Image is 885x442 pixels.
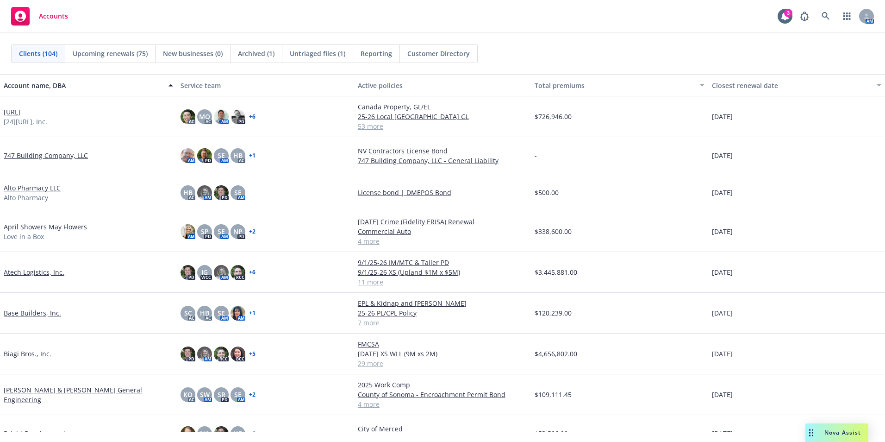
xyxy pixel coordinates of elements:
[358,217,527,227] a: [DATE] Crime (Fidelity ERISA) Renewal
[231,306,245,321] img: photo
[358,112,527,121] a: 25-26 Local [GEOGRAPHIC_DATA] GL
[358,102,527,112] a: Canada Property, GL/EL
[712,390,733,399] span: [DATE]
[4,193,48,202] span: Alto Pharmacy
[358,267,527,277] a: 9/1/25-26 XS (Upland $1M x $5M)
[39,13,68,20] span: Accounts
[712,112,733,121] span: [DATE]
[249,431,256,436] a: + 1
[218,151,225,160] span: SE
[181,109,195,124] img: photo
[358,227,527,236] a: Commercial Auto
[407,49,470,58] span: Customer Directory
[712,308,733,318] span: [DATE]
[4,232,44,241] span: Love in a Box
[4,183,61,193] a: Alto Pharmacy LLC
[824,429,861,436] span: Nova Assist
[214,265,229,280] img: photo
[4,107,20,117] a: [URL]
[73,49,148,58] span: Upcoming renewals (75)
[4,151,88,160] a: 747 Building Company, LLC
[358,339,527,349] a: FMCSA
[535,188,559,197] span: $500.00
[535,390,572,399] span: $109,111.45
[231,109,245,124] img: photo
[218,390,225,399] span: SR
[231,265,245,280] img: photo
[181,81,350,90] div: Service team
[708,74,885,96] button: Closest renewal date
[535,429,568,438] span: $53,596.00
[231,347,245,361] img: photo
[183,188,193,197] span: HB
[358,349,527,359] a: [DATE] XS WLL (9M xs 2M)
[181,224,195,239] img: photo
[358,380,527,390] a: 2025 Work Comp
[290,49,345,58] span: Untriaged files (1)
[4,267,64,277] a: Atech Logistics, Inc.
[249,270,256,275] a: + 6
[199,112,210,121] span: MQ
[358,318,527,328] a: 7 more
[181,265,195,280] img: photo
[712,349,733,359] span: [DATE]
[200,308,209,318] span: HB
[712,188,733,197] span: [DATE]
[358,308,527,318] a: 25-26 PL/CPL Policy
[712,151,733,160] span: [DATE]
[234,188,242,197] span: SE
[249,392,256,398] a: + 2
[531,74,708,96] button: Total premiums
[184,308,192,318] span: SC
[249,229,256,234] a: + 2
[712,227,733,236] span: [DATE]
[233,151,243,160] span: HB
[218,227,225,236] span: SE
[4,117,47,126] span: [24][URL], Inc.
[712,429,733,438] span: [DATE]
[233,227,243,236] span: NP
[535,227,572,236] span: $338,600.00
[838,7,856,25] a: Switch app
[784,9,792,17] div: 3
[358,258,527,267] a: 9/1/25-26 IM/MTC & Tailer PD
[181,148,195,163] img: photo
[4,349,51,359] a: Biagi Bros., Inc.
[214,347,229,361] img: photo
[805,423,868,442] button: Nova Assist
[4,81,163,90] div: Account name, DBA
[200,429,209,438] span: NA
[233,429,243,438] span: HB
[358,277,527,287] a: 11 more
[177,74,354,96] button: Service team
[214,185,229,200] img: photo
[535,81,694,90] div: Total premiums
[197,148,212,163] img: photo
[535,151,537,160] span: -
[358,146,527,156] a: NV Contractors License Bond
[163,49,223,58] span: New businesses (0)
[214,426,229,441] img: photo
[197,185,212,200] img: photo
[712,81,871,90] div: Closest renewal date
[4,429,66,438] a: Bright Development
[358,188,527,197] a: License bond | DMEPOS Bond
[361,49,392,58] span: Reporting
[358,121,527,131] a: 53 more
[535,308,572,318] span: $120,239.00
[234,390,242,399] span: SE
[197,347,212,361] img: photo
[535,112,572,121] span: $726,946.00
[7,3,72,29] a: Accounts
[535,267,577,277] span: $3,445,881.00
[535,349,577,359] span: $4,656,802.00
[358,236,527,246] a: 4 more
[712,267,733,277] span: [DATE]
[4,385,173,404] a: [PERSON_NAME] & [PERSON_NAME] General Engineering
[358,424,527,434] a: City of Merced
